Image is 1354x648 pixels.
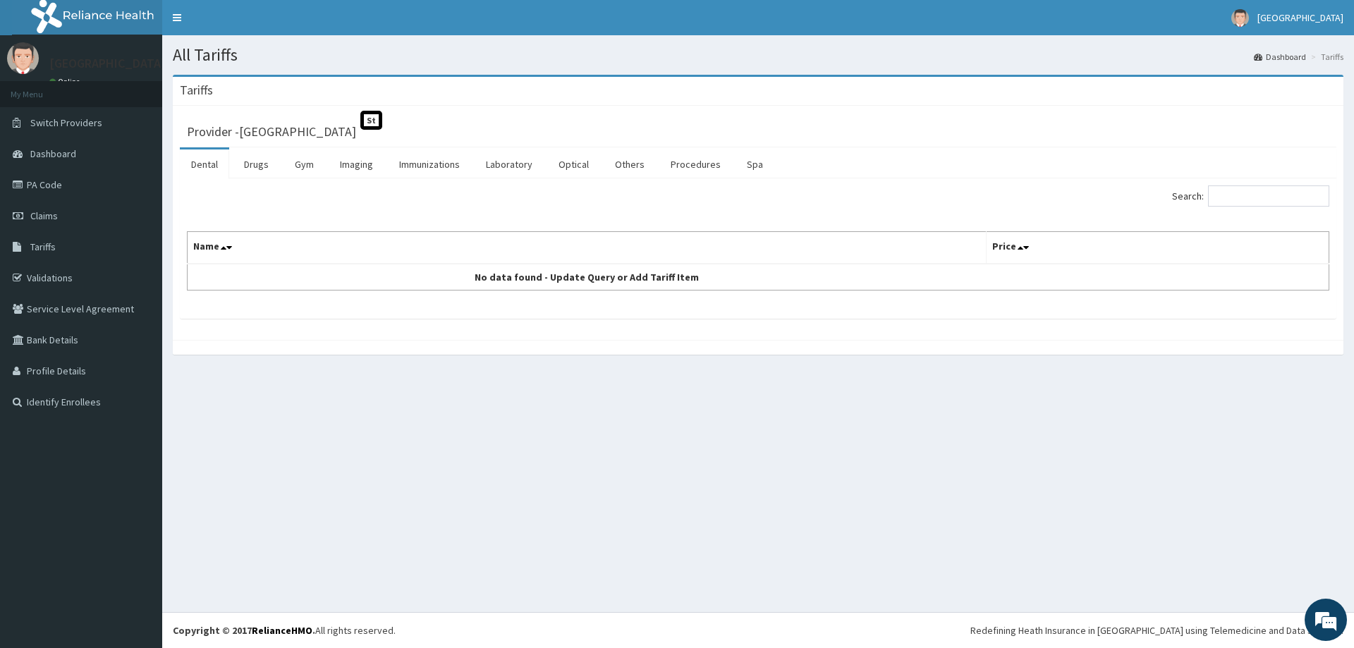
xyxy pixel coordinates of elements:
span: Switch Providers [30,116,102,129]
h3: Provider - [GEOGRAPHIC_DATA] [187,126,356,138]
a: Optical [547,149,600,179]
input: Search: [1208,185,1329,207]
strong: Copyright © 2017 . [173,624,315,637]
span: Tariffs [30,240,56,253]
img: User Image [7,42,39,74]
a: Drugs [233,149,280,179]
span: Claims [30,209,58,222]
div: Redefining Heath Insurance in [GEOGRAPHIC_DATA] using Telemedicine and Data Science! [970,623,1343,637]
a: Spa [736,149,774,179]
a: Procedures [659,149,732,179]
h1: All Tariffs [173,46,1343,64]
td: No data found - Update Query or Add Tariff Item [188,264,987,291]
p: [GEOGRAPHIC_DATA] [49,57,166,70]
a: Gym [283,149,325,179]
a: Others [604,149,656,179]
a: Laboratory [475,149,544,179]
label: Search: [1172,185,1329,207]
a: RelianceHMO [252,624,312,637]
h3: Tariffs [180,84,213,97]
th: Price [987,232,1329,264]
footer: All rights reserved. [162,612,1354,648]
img: User Image [1231,9,1249,27]
a: Dental [180,149,229,179]
a: Online [49,77,83,87]
th: Name [188,232,987,264]
a: Dashboard [1254,51,1306,63]
a: Immunizations [388,149,471,179]
li: Tariffs [1307,51,1343,63]
span: Dashboard [30,147,76,160]
span: St [360,111,382,130]
span: [GEOGRAPHIC_DATA] [1257,11,1343,24]
a: Imaging [329,149,384,179]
